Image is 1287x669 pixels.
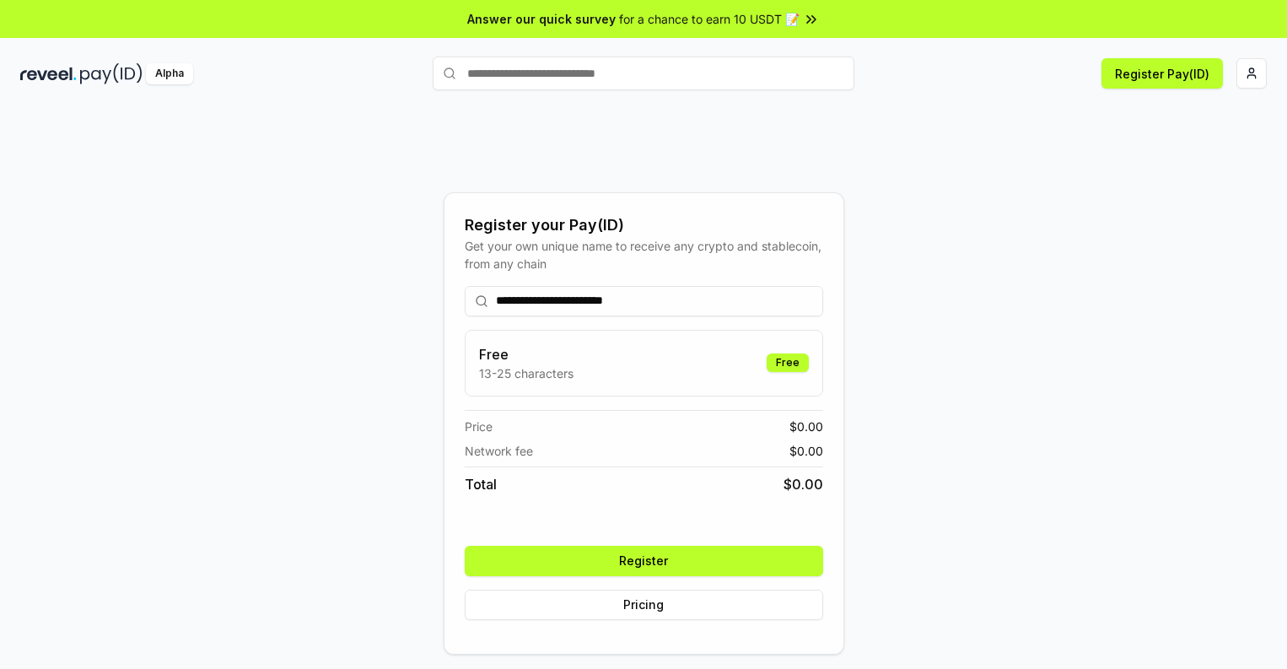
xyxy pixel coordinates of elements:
[465,442,533,460] span: Network fee
[465,213,823,237] div: Register your Pay(ID)
[465,418,493,435] span: Price
[789,442,823,460] span: $ 0.00
[146,63,193,84] div: Alpha
[1101,58,1223,89] button: Register Pay(ID)
[789,418,823,435] span: $ 0.00
[20,63,77,84] img: reveel_dark
[80,63,143,84] img: pay_id
[479,364,573,382] p: 13-25 characters
[465,474,497,494] span: Total
[465,546,823,576] button: Register
[465,237,823,272] div: Get your own unique name to receive any crypto and stablecoin, from any chain
[767,353,809,372] div: Free
[467,10,616,28] span: Answer our quick survey
[465,590,823,620] button: Pricing
[479,344,573,364] h3: Free
[784,474,823,494] span: $ 0.00
[619,10,800,28] span: for a chance to earn 10 USDT 📝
